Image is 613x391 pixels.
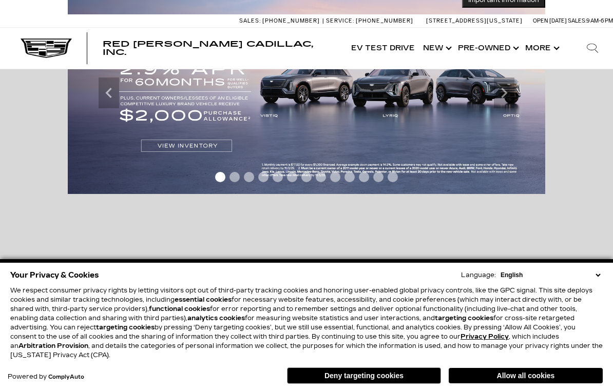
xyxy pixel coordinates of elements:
span: Service: [326,17,354,24]
span: 9 AM-6 PM [586,17,613,24]
div: Next [494,77,514,108]
span: Sales: [568,17,586,24]
span: Go to slide 2 [229,172,240,182]
a: ComplyAuto [48,374,84,380]
div: Previous [99,77,119,108]
span: Go to slide 1 [215,172,225,182]
span: Go to slide 11 [359,172,369,182]
span: Open [DATE] [533,17,567,24]
span: Go to slide 4 [258,172,269,182]
span: Go to slide 6 [287,172,297,182]
div: Powered by [8,374,84,380]
span: [PHONE_NUMBER] [356,17,413,24]
button: More [521,28,562,69]
a: Service: [PHONE_NUMBER] [322,18,416,24]
span: Go to slide 12 [373,172,384,182]
span: [PHONE_NUMBER] [262,17,320,24]
span: Red [PERSON_NAME] Cadillac, Inc. [103,39,313,57]
strong: Arbitration Provision [18,342,88,349]
strong: analytics cookies [187,315,245,322]
span: Go to slide 13 [388,172,398,182]
span: Your Privacy & Cookies [10,268,99,282]
strong: essential cookies [175,296,232,303]
span: Go to slide 7 [301,172,312,182]
img: Cadillac Dark Logo with Cadillac White Text [21,38,72,58]
span: Go to slide 8 [316,172,326,182]
a: [STREET_ADDRESS][US_STATE] [426,17,523,24]
a: Privacy Policy [461,333,509,340]
a: Red [PERSON_NAME] Cadillac, Inc. [103,40,337,56]
span: Sales: [239,17,261,24]
span: Go to slide 5 [273,172,283,182]
span: Go to slide 3 [244,172,254,182]
strong: functional cookies [149,305,210,312]
strong: targeting cookies [435,315,493,322]
a: New [419,28,454,69]
button: Deny targeting cookies [287,367,441,384]
div: Language: [461,272,496,278]
a: Pre-Owned [454,28,521,69]
strong: targeting cookies [96,324,155,331]
a: Sales: [PHONE_NUMBER] [239,18,322,24]
p: We respect consumer privacy rights by letting visitors opt out of third-party tracking cookies an... [10,286,603,360]
button: Allow all cookies [449,368,603,383]
select: Language Select [498,270,603,280]
span: Go to slide 10 [344,172,355,182]
a: EV Test Drive [347,28,419,69]
span: Go to slide 9 [330,172,340,182]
